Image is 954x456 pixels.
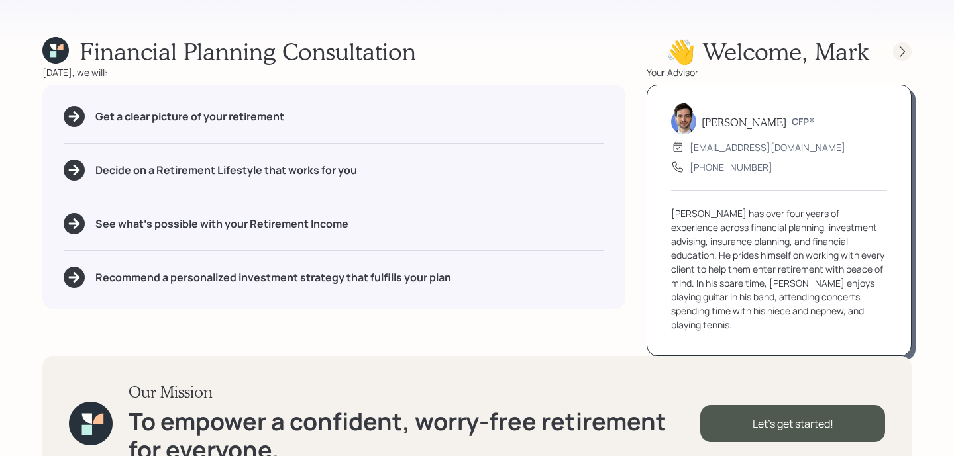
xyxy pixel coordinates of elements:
h1: 👋 Welcome , Mark [666,37,869,66]
h5: See what's possible with your Retirement Income [95,218,348,230]
div: [EMAIL_ADDRESS][DOMAIN_NAME] [690,140,845,154]
div: Your Advisor [647,66,912,79]
h5: Decide on a Retirement Lifestyle that works for you [95,164,357,177]
h5: Get a clear picture of your retirement [95,111,284,123]
img: jonah-coleman-headshot.png [671,103,696,134]
div: [PERSON_NAME] has over four years of experience across financial planning, investment advising, i... [671,206,887,332]
div: [DATE], we will: [42,66,625,79]
h1: Financial Planning Consultation [79,37,416,66]
div: [PHONE_NUMBER] [690,160,772,174]
h5: Recommend a personalized investment strategy that fulfills your plan [95,271,451,284]
h5: [PERSON_NAME] [702,116,786,128]
div: Let's get started! [700,405,885,442]
h3: Our Mission [129,383,700,402]
h6: CFP® [792,116,815,128]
